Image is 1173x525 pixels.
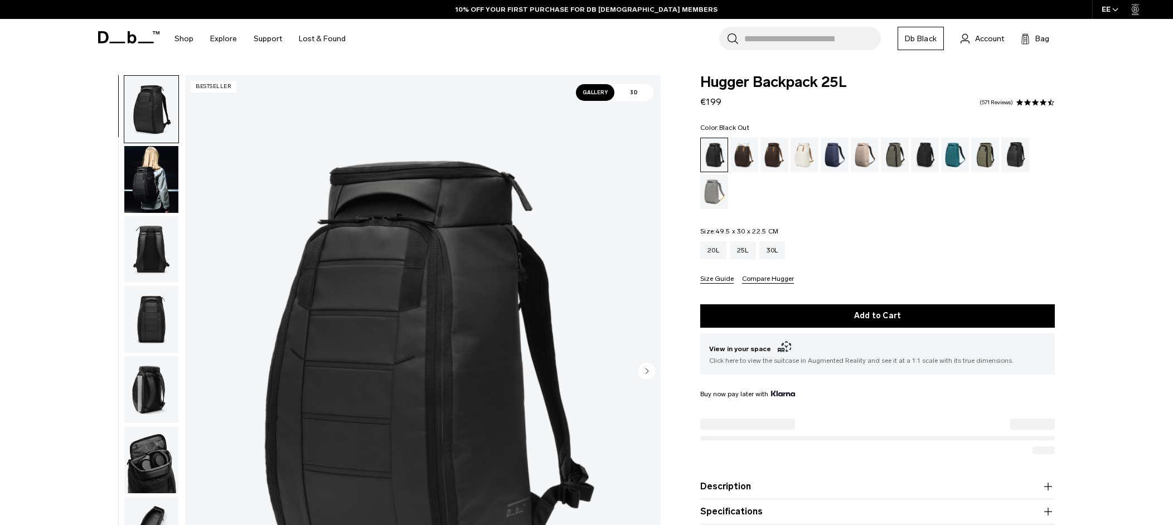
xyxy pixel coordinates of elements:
[576,84,615,101] span: Gallery
[166,19,354,59] nav: Main Navigation
[175,19,193,59] a: Shop
[700,480,1055,493] button: Description
[898,27,944,50] a: Db Black
[1001,138,1029,172] a: Reflective Black
[700,228,778,235] legend: Size:
[881,138,909,172] a: Forest Green
[124,426,179,494] button: Hugger Backpack 25L Black Out
[124,285,179,353] button: Hugger Backpack 25L Black Out
[700,505,1055,518] button: Specifications
[124,146,178,213] img: Hugger Backpack 25L Black Out
[941,138,969,172] a: Midnight Teal
[124,75,179,143] button: Hugger Backpack 25L Black Out
[821,138,849,172] a: Blue Hour
[700,96,721,107] span: €199
[980,100,1013,105] a: 571 reviews
[124,76,178,143] img: Hugger Backpack 25L Black Out
[742,275,794,284] button: Compare Hugger
[700,389,795,399] span: Buy now pay later with
[700,75,1055,90] span: Hugger Backpack 25L
[700,124,749,131] legend: Color:
[700,333,1055,375] button: View in your space Click here to view the suitcase in Augmented Reality and see it at a 1:1 scale...
[455,4,718,14] a: 10% OFF YOUR FIRST PURCHASE FOR DB [DEMOGRAPHIC_DATA] MEMBERS
[719,124,749,132] span: Black Out
[730,138,758,172] a: Cappuccino
[124,286,178,353] img: Hugger Backpack 25L Black Out
[124,145,179,213] button: Hugger Backpack 25L Black Out
[124,426,178,493] img: Hugger Backpack 25L Black Out
[771,391,795,396] img: {"height" => 20, "alt" => "Klarna"}
[700,241,726,259] a: 20L
[709,342,1046,356] span: View in your space
[911,138,939,172] a: Charcoal Grey
[715,227,778,235] span: 49.5 x 30 x 22.5 CM
[791,138,818,172] a: Oatmilk
[700,174,728,209] a: Sand Grey
[210,19,237,59] a: Explore
[638,362,655,381] button: Next slide
[614,84,653,101] span: 3D
[700,304,1055,328] button: Add to Cart
[760,138,788,172] a: Espresso
[759,241,786,259] a: 30L
[124,356,178,423] img: Hugger Backpack 25L Black Out
[124,216,178,283] img: Hugger Backpack 25L Black Out
[299,19,346,59] a: Lost & Found
[254,19,282,59] a: Support
[191,81,236,93] p: Bestseller
[709,356,1046,366] span: Click here to view the suitcase in Augmented Reality and see it at a 1:1 scale with its true dime...
[730,241,756,259] a: 25L
[124,356,179,424] button: Hugger Backpack 25L Black Out
[1021,32,1049,45] button: Bag
[971,138,999,172] a: Mash Green
[700,138,728,172] a: Black Out
[975,33,1004,45] span: Account
[124,216,179,284] button: Hugger Backpack 25L Black Out
[1035,33,1049,45] span: Bag
[700,275,734,284] button: Size Guide
[851,138,879,172] a: Fogbow Beige
[961,32,1004,45] a: Account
